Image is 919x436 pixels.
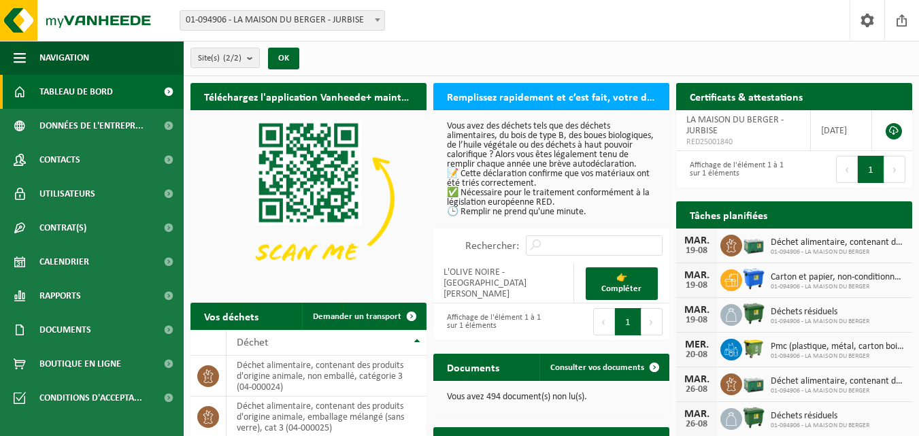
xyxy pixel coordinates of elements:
img: WB-1100-HPE-GN-01 [742,406,765,429]
span: Calendrier [39,245,89,279]
button: Next [641,308,663,335]
p: Vous avez 494 document(s) non lu(s). [447,392,656,402]
h2: Téléchargez l'application Vanheede+ maintenant! [190,83,427,110]
div: MAR. [683,374,710,385]
img: PB-LB-0680-HPE-GN-01 [742,371,765,395]
span: Utilisateurs [39,177,95,211]
span: 01-094906 - LA MAISON DU BERGER [771,318,869,326]
img: Download de VHEPlus App [190,110,427,287]
button: 1 [858,156,884,183]
label: Rechercher: [465,241,519,252]
img: PB-LB-0680-HPE-GN-01 [742,233,765,256]
span: Navigation [39,41,89,75]
div: MAR. [683,270,710,281]
a: 👉 Compléter [586,267,658,300]
button: Previous [593,308,615,335]
span: 01-094906 - LA MAISON DU BERGER - JURBISE [180,10,385,31]
span: RED25001840 [686,137,800,148]
p: Vous avez des déchets tels que des déchets alimentaires, du bois de type B, des boues biologiques... [447,122,656,217]
button: Site(s)(2/2) [190,48,260,68]
div: 19-08 [683,281,710,290]
td: [DATE] [811,110,872,151]
div: MAR. [683,235,710,246]
img: WB-1100-HPE-GN-01 [742,302,765,325]
span: Demander un transport [313,312,401,321]
span: Déchet alimentaire, contenant des produits d'origine animale, emballage mélangé ... [771,237,905,248]
span: 01-094906 - LA MAISON DU BERGER [771,422,869,430]
span: Déchet alimentaire, contenant des produits d'origine animale, emballage mélangé ... [771,376,905,387]
div: 26-08 [683,385,710,395]
div: MER. [683,339,710,350]
span: Documents [39,313,91,347]
span: Contacts [39,143,80,177]
button: 1 [615,308,641,335]
count: (2/2) [223,54,241,63]
a: Demander un transport [302,303,425,330]
h2: Remplissez rapidement et c’est fait, votre déclaration RED pour 2025 [433,83,669,110]
div: 19-08 [683,316,710,325]
span: Boutique en ligne [39,347,121,381]
div: 26-08 [683,420,710,429]
h2: Vos déchets [190,303,272,329]
span: 01-094906 - LA MAISON DU BERGER [771,248,905,256]
button: OK [268,48,299,69]
span: LA MAISON DU BERGER - JURBISE [686,115,784,136]
div: 19-08 [683,246,710,256]
div: Affichage de l'élément 1 à 1 sur 1 éléments [440,307,545,337]
span: Carton et papier, non-conditionné (industriel) [771,272,905,283]
div: Affichage de l'élément 1 à 1 sur 1 éléments [683,154,788,184]
div: MAR. [683,305,710,316]
span: Données de l'entrepr... [39,109,144,143]
a: Consulter vos documents [539,354,668,381]
span: Consulter vos documents [550,363,644,372]
span: Rapports [39,279,81,313]
div: MAR. [683,409,710,420]
h2: Certificats & attestations [676,83,816,110]
td: déchet alimentaire, contenant des produits d'origine animale, non emballé, catégorie 3 (04-000024) [227,356,427,397]
button: Previous [836,156,858,183]
button: Next [884,156,905,183]
span: Déchet [237,337,268,348]
div: 20-08 [683,350,710,360]
span: Site(s) [198,48,241,69]
td: L'OLIVE NOIRE - [GEOGRAPHIC_DATA][PERSON_NAME] [433,263,574,303]
span: Conditions d'accepta... [39,381,142,415]
span: 01-094906 - LA MAISON DU BERGER [771,387,905,395]
span: Déchets résiduels [771,307,869,318]
span: Tableau de bord [39,75,113,109]
span: 01-094906 - LA MAISON DU BERGER - JURBISE [180,11,384,30]
span: Déchets résiduels [771,411,869,422]
span: Pmc (plastique, métal, carton boisson) (industriel) [771,341,905,352]
img: WB-1100-HPE-BE-01 [742,267,765,290]
span: 01-094906 - LA MAISON DU BERGER [771,352,905,360]
img: WB-1100-HPE-GN-50 [742,337,765,360]
h2: Tâches planifiées [676,201,781,228]
span: Contrat(s) [39,211,86,245]
h2: Documents [433,354,513,380]
span: 01-094906 - LA MAISON DU BERGER [771,283,905,291]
